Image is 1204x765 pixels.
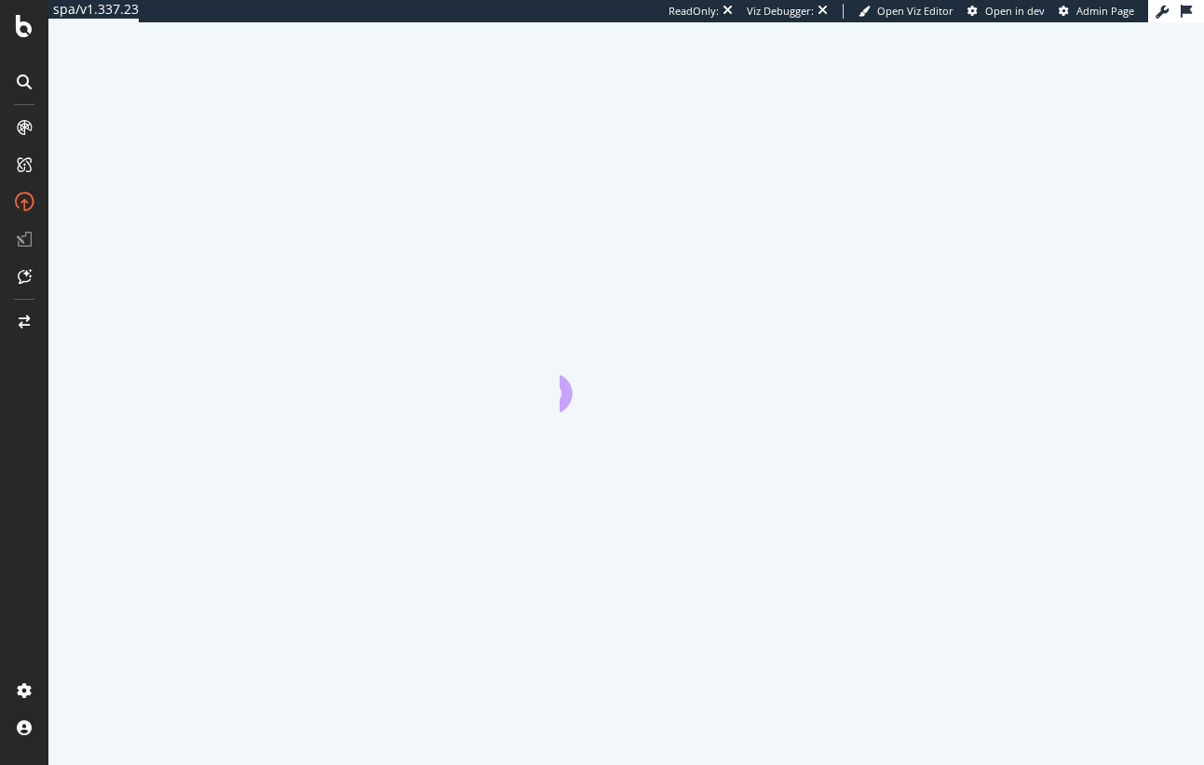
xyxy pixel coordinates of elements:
[877,4,954,18] span: Open Viz Editor
[1076,4,1134,18] span: Admin Page
[560,345,694,412] div: animation
[1059,4,1134,19] a: Admin Page
[859,4,954,19] a: Open Viz Editor
[985,4,1045,18] span: Open in dev
[747,4,814,19] div: Viz Debugger:
[967,4,1045,19] a: Open in dev
[669,4,719,19] div: ReadOnly:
